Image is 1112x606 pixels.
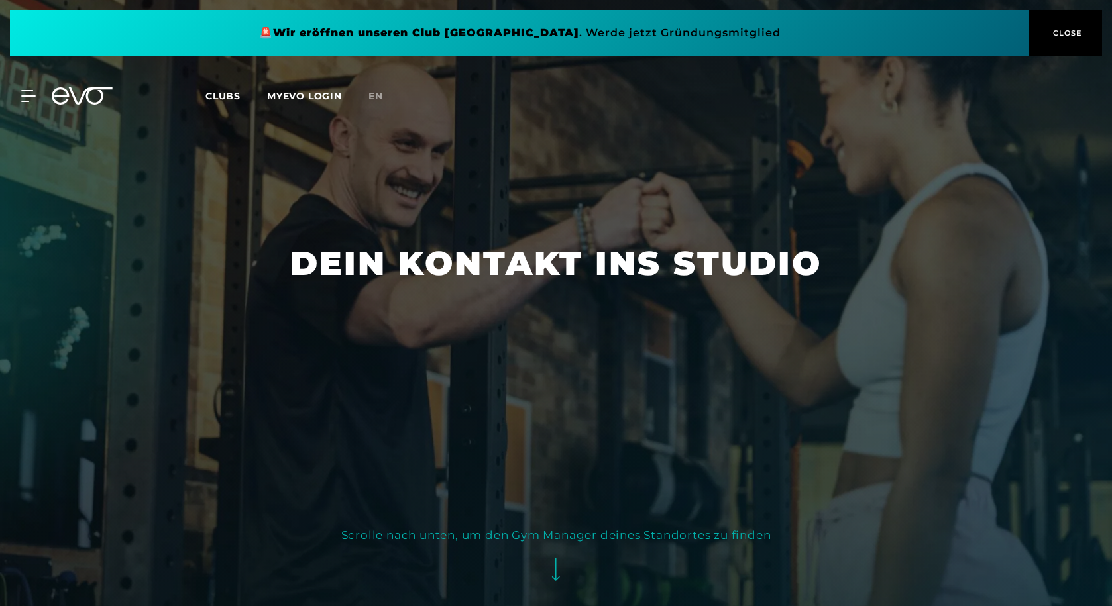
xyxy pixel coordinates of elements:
[205,90,241,102] span: Clubs
[368,89,399,104] a: en
[290,242,822,285] h1: Dein Kontakt ins Studio
[1029,10,1102,56] button: CLOSE
[1050,27,1082,39] span: CLOSE
[341,525,771,593] button: Scrolle nach unten, um den Gym Manager deines Standortes zu finden
[368,90,383,102] span: en
[341,525,771,546] div: Scrolle nach unten, um den Gym Manager deines Standortes zu finden
[205,89,267,102] a: Clubs
[267,90,342,102] a: MYEVO LOGIN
